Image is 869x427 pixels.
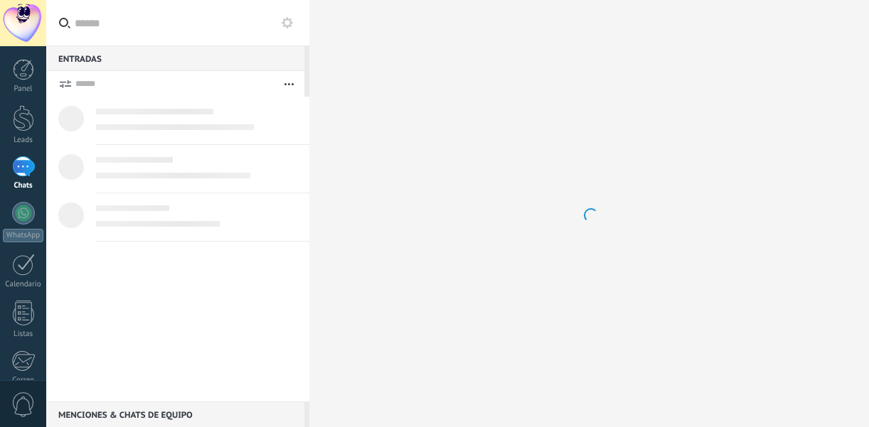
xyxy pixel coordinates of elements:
div: Chats [3,181,44,190]
div: Calendario [3,280,44,289]
div: Leads [3,136,44,145]
div: Menciones & Chats de equipo [46,401,304,427]
div: Panel [3,85,44,94]
div: WhatsApp [3,229,43,242]
div: Correo [3,376,44,385]
div: Listas [3,330,44,339]
div: Entradas [46,45,304,71]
